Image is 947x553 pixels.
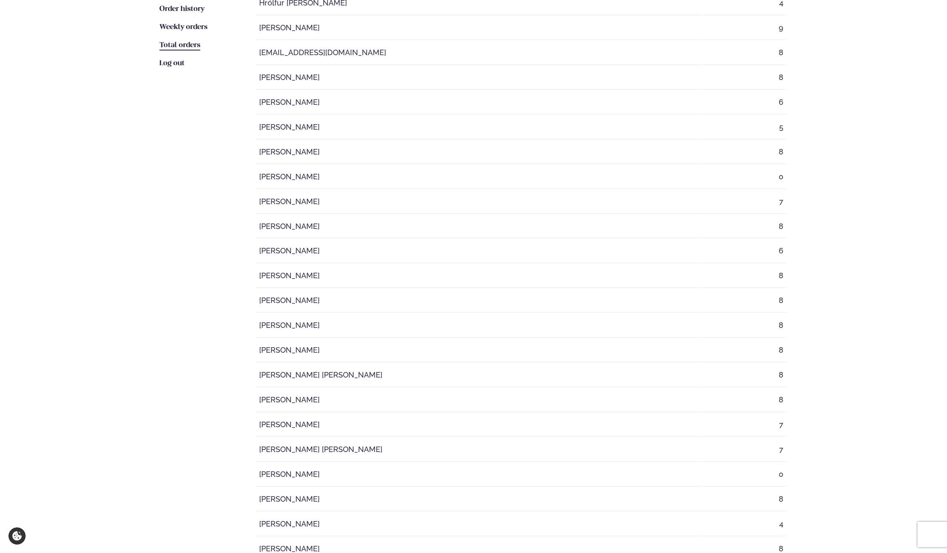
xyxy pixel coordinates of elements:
td: 8 [703,338,787,362]
td: [PERSON_NAME] [256,239,702,263]
td: [PERSON_NAME] [256,264,702,288]
td: 8 [703,140,787,164]
td: [PERSON_NAME] [256,338,702,362]
a: Order history [159,4,204,14]
td: [PERSON_NAME] [PERSON_NAME] [256,363,702,387]
a: Weekly orders [159,22,207,32]
td: [PERSON_NAME] [256,66,702,90]
td: [PERSON_NAME] [256,289,702,313]
td: [PERSON_NAME] [256,115,702,139]
td: [PERSON_NAME] [256,487,702,511]
td: [PERSON_NAME] [256,463,702,487]
td: 8 [703,264,787,288]
a: Log out [159,58,185,69]
td: [PERSON_NAME] [256,314,702,338]
td: [PERSON_NAME] [PERSON_NAME] [256,438,702,462]
td: 8 [703,487,787,511]
td: [PERSON_NAME] [256,90,702,114]
td: [EMAIL_ADDRESS][DOMAIN_NAME] [256,41,702,65]
td: [PERSON_NAME] [256,215,702,239]
td: 8 [703,314,787,338]
td: [PERSON_NAME] [256,16,702,40]
td: 8 [703,41,787,65]
a: Total orders [159,40,200,51]
td: [PERSON_NAME] [256,190,702,214]
td: 5 [703,115,787,139]
td: [PERSON_NAME] [256,165,702,189]
span: Log out [159,60,185,67]
td: [PERSON_NAME] [256,388,702,412]
td: 8 [703,388,787,412]
td: 6 [703,239,787,263]
td: 8 [703,363,787,387]
span: Weekly orders [159,24,207,31]
td: 7 [703,413,787,437]
a: Cookie settings [8,527,26,545]
td: 6 [703,90,787,114]
td: [PERSON_NAME] [256,413,702,437]
td: 4 [703,512,787,536]
td: 9 [703,16,787,40]
td: [PERSON_NAME] [256,512,702,536]
span: Total orders [159,42,200,49]
td: 8 [703,215,787,239]
td: 7 [703,190,787,214]
td: 0 [703,463,787,487]
span: Order history [159,5,204,13]
td: [PERSON_NAME] [256,140,702,164]
td: 7 [703,438,787,462]
td: 8 [703,289,787,313]
td: 0 [703,165,787,189]
td: 8 [703,66,787,90]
